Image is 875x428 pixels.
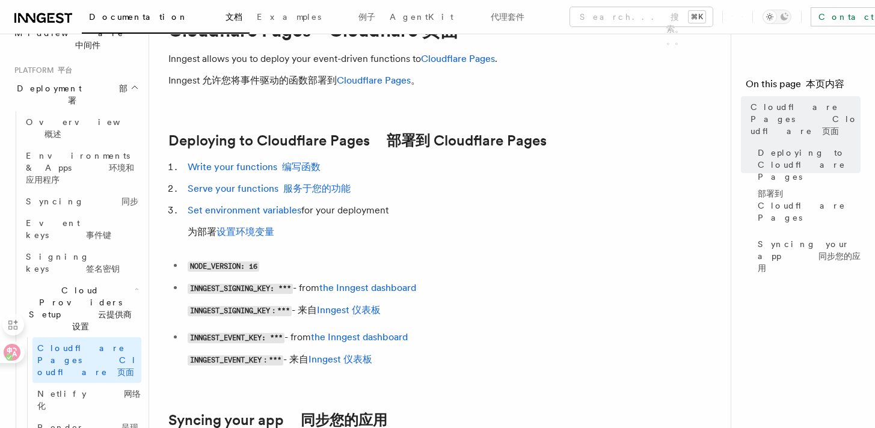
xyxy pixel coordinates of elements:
a: Write your functions 编写函数 [188,161,321,173]
span: AgentKit [390,12,524,22]
li: for your deployment [184,202,649,245]
span: Middleware [10,27,143,51]
button: Toggle dark mode [763,10,791,24]
font: 中间件 [75,40,100,50]
span: Syncing [26,197,138,206]
font: 云提供商设置 [72,310,132,331]
li: - from [184,329,649,373]
a: Syncing 同步 [21,191,141,212]
font: 编写函数 [282,161,321,173]
a: Overview 概述 [21,111,141,145]
span: Signing keys [26,252,120,274]
p: Inngest allows you to deploy your event-driven functions to . [168,50,649,94]
font: 例子 [358,12,375,22]
font: 代理套件 [491,12,524,22]
a: Deploying to Cloudflare Pages 部署到 Cloudflare Pages [168,132,547,149]
font: 搜索。。。 [666,12,683,46]
a: Inngest 仪表板 [317,304,381,316]
button: Cloud Providers Setup 云提供商设置 [21,280,141,337]
span: Overview [26,117,168,139]
a: Cloudflare Pages [421,53,495,64]
a: 设置环境变量 [216,226,274,237]
span: Documentation [89,12,242,22]
a: the Inngest dashboard [319,282,416,293]
a: Set environment variables [188,204,301,216]
span: Event keys [26,218,111,240]
a: Inngest 仪表板 [309,353,372,365]
a: Documentation 文档 [82,4,250,34]
kbd: ⌘K [689,11,705,23]
span: Netlify [37,389,141,411]
a: Cloudflare Pages Cloudflare 页面 [746,96,861,142]
span: Examples [257,12,375,22]
font: - 来自 [188,353,372,365]
font: 同步 [121,197,138,206]
h4: On this page [746,77,861,96]
span: Environments & Apps [26,151,134,185]
span: Deployment [10,82,130,106]
a: Cloudflare Pages [337,75,411,86]
font: 平台 [58,66,72,75]
a: Signing keys 签名密钥 [21,246,141,280]
code: INNGEST_EVENT_KEY: *** [188,333,284,343]
a: the Inngest dashboard [311,331,408,343]
font: 为部署 [188,226,274,237]
span: Platform [10,66,72,75]
font: 服务于您的功能 [283,183,351,194]
a: Deploying to Cloudflare Pages部署到 Cloudflare Pages [753,142,861,233]
font: 本页内容 [806,78,844,90]
font: 部署到 Cloudflare Pages [387,132,547,149]
a: Serve your functions 服务于您的功能 [188,183,351,194]
font: 文档 [226,12,242,22]
li: - from [184,280,649,324]
code: INNGEST_SIGNING_KEY：*** [188,306,292,316]
button: Middleware 中间件 [10,22,141,56]
code: NODE_VERSION: 16 [188,261,259,272]
font: 概述 [45,129,61,139]
a: AgentKit 代理套件 [382,4,532,32]
span: Cloudflare Pages [37,343,137,377]
a: Cloudflare Pages Cloudflare 页面 [32,337,141,383]
font: Inngest 允许您将事件驱动的函数部署到 。 [168,75,420,86]
span: Cloudflare Pages [751,101,861,137]
a: Event keys 事件键 [21,212,141,246]
a: Syncing your app 同步您的应用 [753,233,861,279]
button: Search... 搜索。。。⌘K [570,7,713,26]
code: INNGEST_EVENT_KEY：*** [188,355,283,365]
code: INNGEST_SIGNING_KEY: *** [188,284,293,294]
span: Syncing your app [758,238,861,274]
font: 事件键 [86,230,111,240]
span: Cloud Providers Setup [21,284,135,332]
a: Environments & Apps 环境和应用程序 [21,145,141,191]
span: Deploying to Cloudflare Pages [758,147,861,228]
a: Examples 例子 [250,4,382,32]
font: 签名密钥 [86,264,120,274]
font: 部署到 Cloudflare Pages [758,189,846,222]
button: Deployment 部署 [10,78,141,111]
font: - 来自 [188,304,381,316]
a: Netlify 网络化 [32,383,141,417]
